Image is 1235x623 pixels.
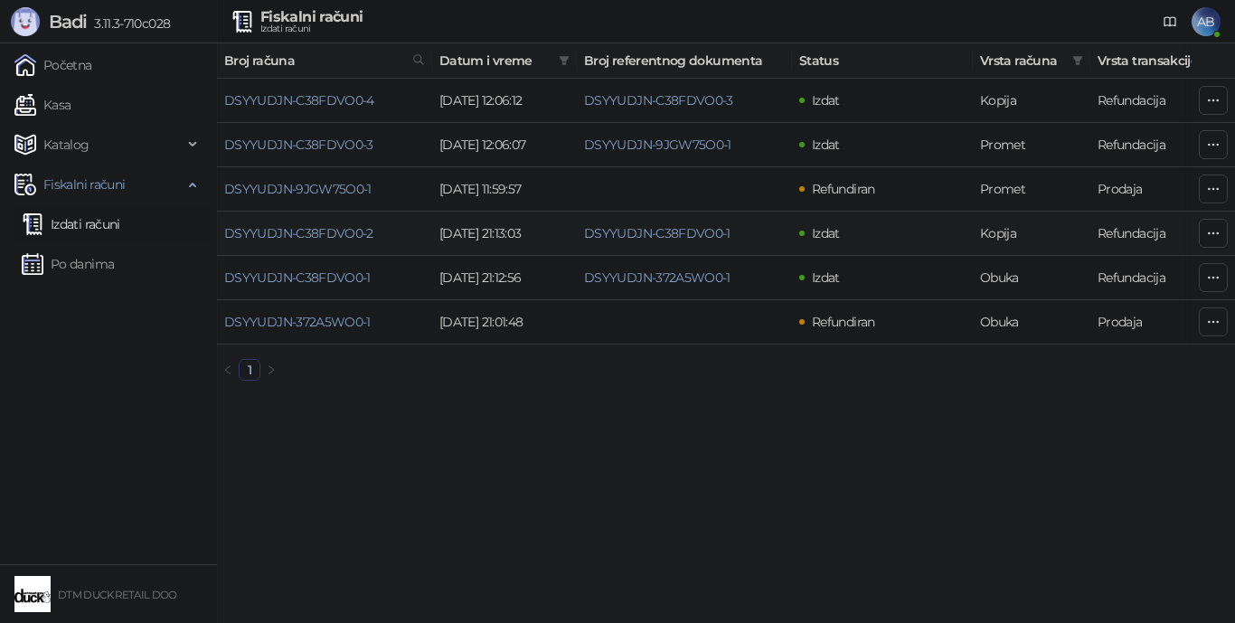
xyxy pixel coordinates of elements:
td: Promet [973,123,1090,167]
span: Refundiran [812,181,875,197]
td: Obuka [973,300,1090,345]
span: Refundiran [812,314,875,330]
span: filter [1072,55,1083,66]
span: Izdat [812,225,840,241]
th: Vrsta računa [973,43,1090,79]
span: Datum i vreme [439,51,552,71]
td: Obuka [973,256,1090,300]
td: DSYYUDJN-C38FDVO0-1 [217,256,432,300]
td: [DATE] 21:12:56 [432,256,577,300]
span: filter [1069,47,1087,74]
span: filter [559,55,570,66]
span: AB [1192,7,1221,36]
li: 1 [239,359,260,381]
a: DSYYUDJN-372A5WO0-1 [224,314,371,330]
td: [DATE] 12:06:07 [432,123,577,167]
td: DSYYUDJN-9JGW75O0-1 [217,167,432,212]
td: [DATE] 21:01:48 [432,300,577,345]
a: Početna [14,47,92,83]
li: Prethodna strana [217,359,239,381]
a: DSYYUDJN-C38FDVO0-3 [224,137,373,153]
td: [DATE] 21:13:03 [432,212,577,256]
td: [DATE] 11:59:57 [432,167,577,212]
a: Kasa [14,87,71,123]
div: Fiskalni računi [260,10,363,24]
span: filter [555,47,573,74]
a: DSYYUDJN-C38FDVO0-4 [224,92,374,109]
td: [DATE] 12:06:12 [432,79,577,123]
span: Izdat [812,92,840,109]
span: left [222,364,233,375]
td: Promet [973,167,1090,212]
img: 64x64-companyLogo-66ada3a5-0551-4a34-8c52-98bc28352977.jpeg [14,576,51,612]
span: Fiskalni računi [43,166,125,203]
a: 1 [240,360,259,380]
a: Dokumentacija [1155,7,1184,36]
td: DSYYUDJN-C38FDVO0-3 [217,123,432,167]
a: DSYYUDJN-C38FDVO0-3 [584,92,733,109]
span: Badi [49,11,87,33]
span: Vrsta transakcije [1098,51,1219,71]
a: Po danima [22,246,114,282]
img: Logo [11,7,40,36]
td: Kopija [973,79,1090,123]
li: Sledeća strana [260,359,282,381]
td: Kopija [973,212,1090,256]
th: Broj računa [217,43,432,79]
span: Vrsta računa [980,51,1065,71]
a: DSYYUDJN-9JGW75O0-1 [584,137,731,153]
small: DTM DUCK RETAIL DOO [58,589,177,601]
a: DSYYUDJN-C38FDVO0-2 [224,225,373,241]
span: Broj računa [224,51,405,71]
a: DSYYUDJN-C38FDVO0-1 [224,269,371,286]
td: DSYYUDJN-372A5WO0-1 [217,300,432,345]
span: 3.11.3-710c028 [87,15,170,32]
button: right [260,359,282,381]
a: DSYYUDJN-9JGW75O0-1 [224,181,372,197]
a: Izdati računi [22,206,120,242]
span: Izdat [812,137,840,153]
th: Status [792,43,973,79]
div: Izdati računi [260,24,363,33]
span: Katalog [43,127,90,163]
span: Izdat [812,269,840,286]
a: DSYYUDJN-C38FDVO0-1 [584,225,731,241]
td: DSYYUDJN-C38FDVO0-2 [217,212,432,256]
span: right [266,364,277,375]
td: DSYYUDJN-C38FDVO0-4 [217,79,432,123]
a: DSYYUDJN-372A5WO0-1 [584,269,731,286]
th: Broj referentnog dokumenta [577,43,792,79]
button: left [217,359,239,381]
